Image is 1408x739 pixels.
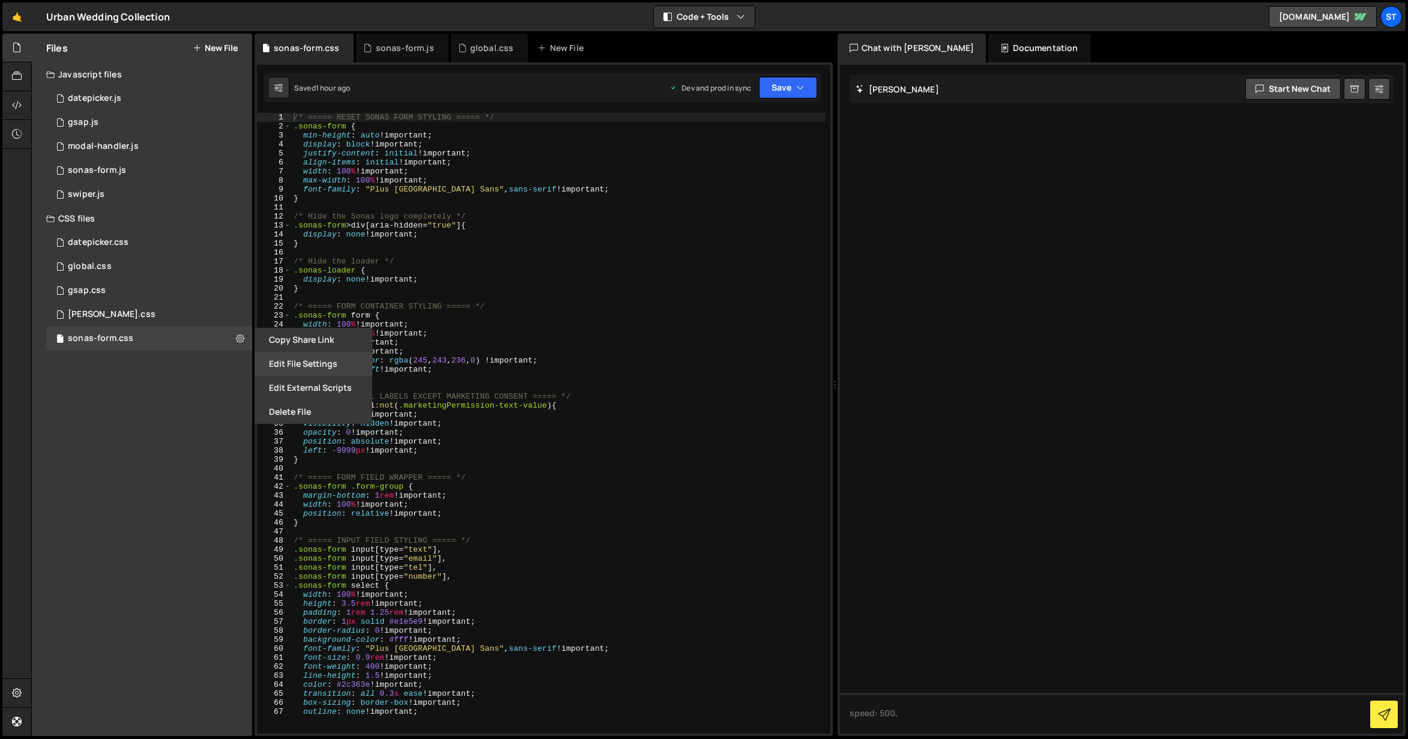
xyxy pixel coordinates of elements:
div: gsap.css [68,285,106,296]
div: 23 [257,311,291,320]
div: Documentation [988,34,1090,62]
button: Edit File Settings [255,352,372,376]
div: 56 [257,608,291,617]
div: Javascript files [32,62,252,86]
div: 61 [257,653,291,662]
div: 66 [257,698,291,707]
div: 16370/44267.js [46,182,252,207]
div: 49 [257,545,291,554]
div: gsap.js [68,117,98,128]
div: 4 [257,140,291,149]
div: 62 [257,662,291,671]
div: global.css [470,42,514,54]
div: 1 [257,113,291,122]
div: 54 [257,590,291,599]
div: sonas-form.js [68,165,126,176]
div: 47 [257,527,291,536]
div: 19 [257,275,291,284]
div: 63 [257,671,291,680]
div: 65 [257,689,291,698]
div: 55 [257,599,291,608]
div: 16370/44272.css [46,303,252,327]
div: datepicker.js [68,93,121,104]
div: 67 [257,707,291,716]
div: 14 [257,230,291,239]
a: 🤙 [2,2,32,31]
div: 6 [257,158,291,167]
div: 48 [257,536,291,545]
div: 38 [257,446,291,455]
div: Chat with [PERSON_NAME] [838,34,987,62]
div: 36 [257,428,291,437]
div: 60 [257,644,291,653]
div: 22 [257,302,291,311]
div: swiper.js [68,189,104,200]
div: 46 [257,518,291,527]
button: Save [759,77,817,98]
div: 53 [257,581,291,590]
div: modal-handler.js [68,141,139,152]
div: 58 [257,626,291,635]
div: 9 [257,185,291,194]
div: 43 [257,491,291,500]
div: 57 [257,617,291,626]
div: 10 [257,194,291,203]
div: 42 [257,482,291,491]
div: 2 [257,122,291,131]
div: 1 hour ago [316,83,351,93]
h2: [PERSON_NAME] [856,83,939,95]
div: 24 [257,320,291,329]
div: 41 [257,473,291,482]
div: 5 [257,149,291,158]
div: 18 [257,266,291,275]
div: 13 [257,221,291,230]
div: Dev and prod in sync [669,83,751,93]
button: Edit External Scripts [255,376,372,400]
div: [PERSON_NAME].css [68,309,156,320]
h2: Files [46,41,68,55]
button: Code + Tools [654,6,755,28]
div: sonas-form.css [68,333,133,344]
div: 16370/44274.css [46,231,252,255]
div: 52 [257,572,291,581]
div: Urban Wedding Collection [46,10,170,24]
button: Copy share link [255,328,372,352]
div: Saved [294,83,350,93]
div: 51 [257,563,291,572]
div: sonas-form.js [376,42,434,54]
div: 16370/44271.css [46,255,252,279]
button: Start new chat [1245,78,1341,100]
div: 16370/44268.js [46,110,252,134]
div: sonas-form.js [46,158,252,182]
div: 3 [257,131,291,140]
a: [DOMAIN_NAME] [1269,6,1377,28]
button: Delete File [255,400,372,424]
div: 21 [257,293,291,302]
div: 17 [257,257,291,266]
div: 16370/44270.js [46,134,252,158]
div: 16370/44273.css [46,279,252,303]
div: CSS files [32,207,252,231]
div: 16 [257,248,291,257]
div: New File [537,42,588,54]
div: datepicker.css [68,237,128,248]
button: New File [193,43,238,53]
div: 16370/44269.js [46,86,252,110]
div: 64 [257,680,291,689]
div: 16370/44368.css [46,327,252,351]
div: 12 [257,212,291,221]
div: 59 [257,635,291,644]
div: 8 [257,176,291,185]
a: st [1380,6,1402,28]
div: 37 [257,437,291,446]
div: 11 [257,203,291,212]
div: 7 [257,167,291,176]
div: global.css [68,261,112,272]
div: 20 [257,284,291,293]
div: 45 [257,509,291,518]
div: 44 [257,500,291,509]
div: sonas-form.css [274,42,339,54]
div: 39 [257,455,291,464]
div: 50 [257,554,291,563]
